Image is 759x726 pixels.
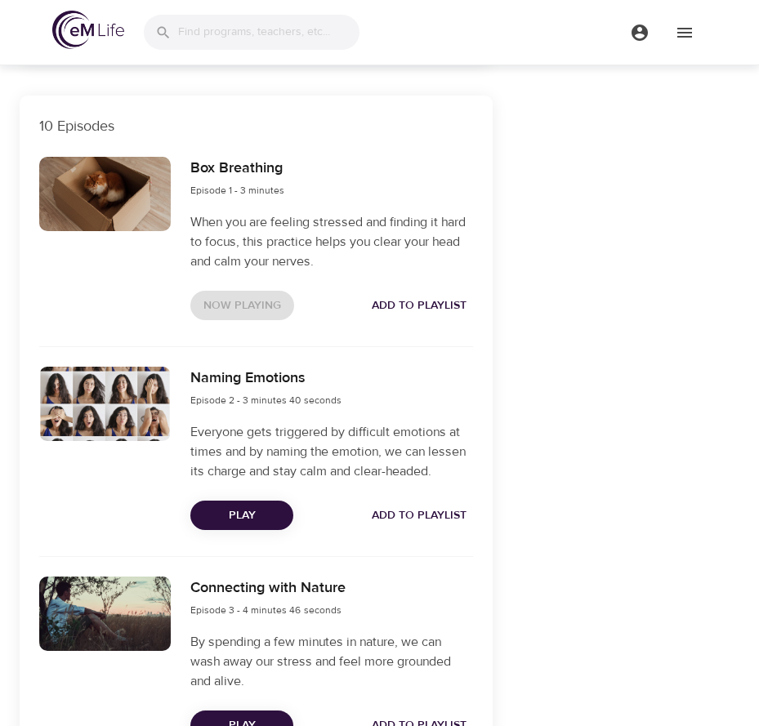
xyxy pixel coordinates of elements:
span: Add to Playlist [372,296,467,316]
p: When you are feeling stressed and finding it hard to focus, this practice helps you clear your he... [190,212,473,271]
h6: Naming Emotions [190,367,342,390]
button: menu [662,10,707,55]
span: Play [203,506,280,526]
h6: Connecting with Nature [190,577,346,600]
span: Episode 3 - 4 minutes 46 seconds [190,604,342,617]
button: Add to Playlist [365,501,473,531]
button: Add to Playlist [365,291,473,321]
button: Play [190,501,293,531]
p: By spending a few minutes in nature, we can wash away our stress and feel more grounded and alive. [190,632,473,691]
span: Episode 2 - 3 minutes 40 seconds [190,394,342,407]
button: menu [617,10,662,55]
span: Episode 1 - 3 minutes [190,184,284,197]
h6: Box Breathing [190,157,284,180]
img: logo [52,11,124,49]
span: Add to Playlist [372,506,467,526]
input: Find programs, teachers, etc... [178,15,359,50]
p: Everyone gets triggered by difficult emotions at times and by naming the emotion, we can lessen i... [190,422,473,481]
p: 10 Episodes [39,115,473,137]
